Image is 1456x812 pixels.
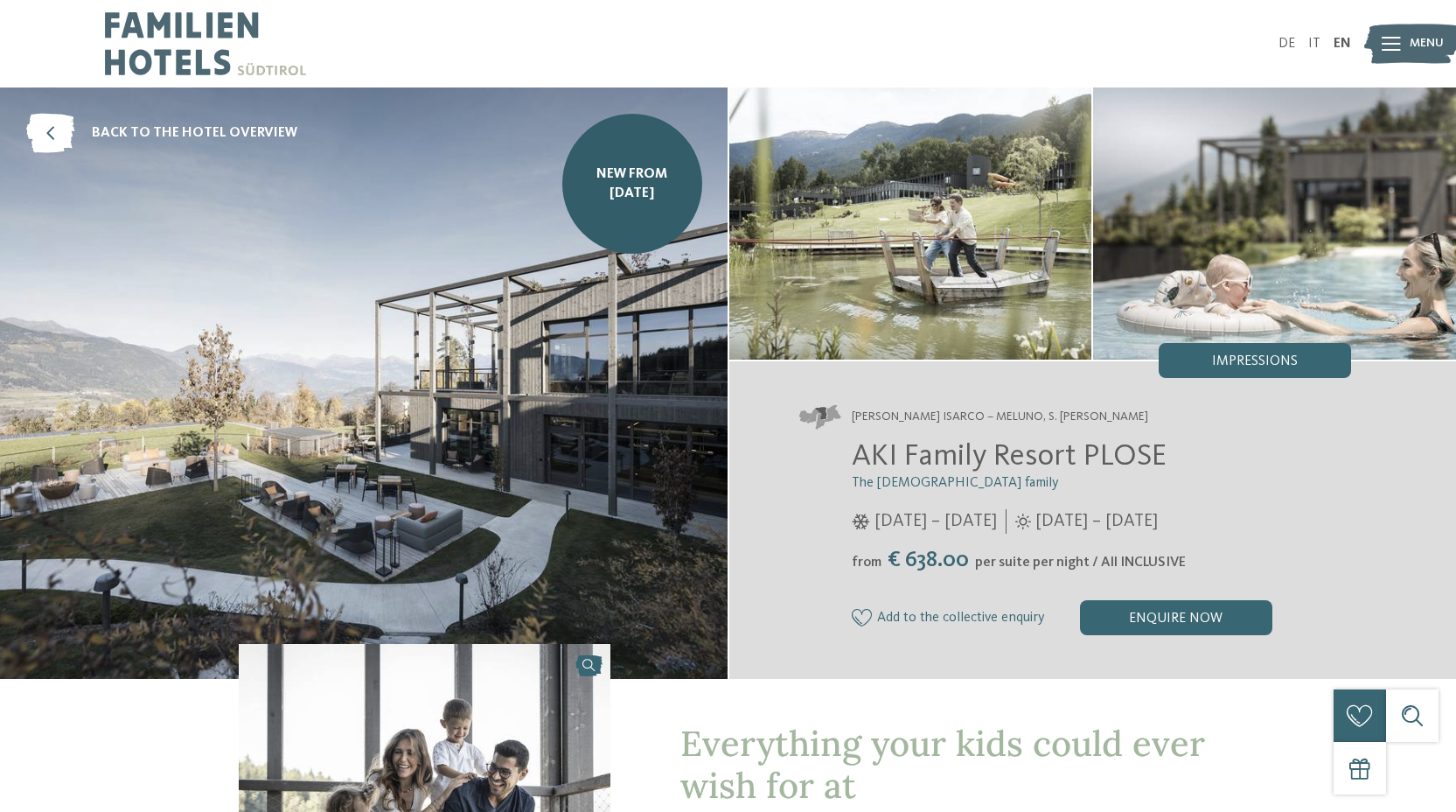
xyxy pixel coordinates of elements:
a: EN [1334,37,1351,51]
a: IT [1308,37,1320,51]
i: Opening times in summer [1015,514,1031,529]
span: NEW from [DATE] [575,164,689,204]
i: Opening times in winter [852,514,870,529]
span: per suite per night / All INCLUSIVE [975,556,1186,570]
span: Add to the collective enquiry [877,611,1045,626]
div: enquire now [1080,600,1272,635]
span: € 638.00 [883,549,973,571]
span: [PERSON_NAME] Isarco – Meluno, S. [PERSON_NAME] [852,409,1148,426]
span: AKI Family Resort PLOSE [852,441,1167,472]
span: Menu [1410,35,1444,52]
a: DE [1278,37,1295,51]
span: back to the hotel overview [92,123,297,143]
span: [DATE] – [DATE] [874,509,997,534]
a: back to the hotel overview [26,114,297,153]
img: AKI: everything your kids could ever wish for [1093,87,1456,360]
span: [DATE] – [DATE] [1035,509,1158,534]
img: AKI: everything your kids could ever wish for [729,87,1092,360]
span: The [DEMOGRAPHIC_DATA] family [852,476,1059,490]
span: Impressions [1212,354,1298,368]
span: from [852,556,881,570]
